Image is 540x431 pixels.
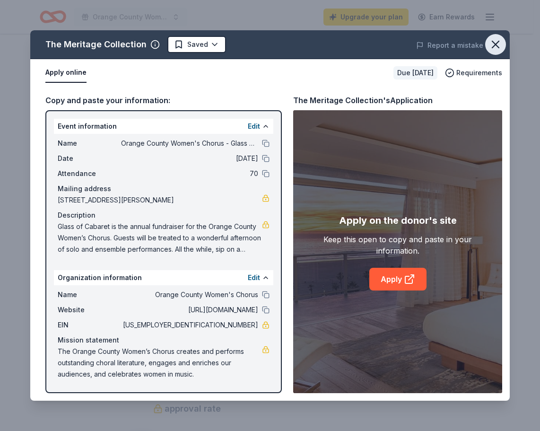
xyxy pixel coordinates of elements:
[58,168,121,179] span: Attendance
[45,94,282,106] div: Copy and paste your information:
[456,67,502,79] span: Requirements
[58,194,262,206] span: [STREET_ADDRESS][PERSON_NAME]
[58,289,121,300] span: Name
[54,119,273,134] div: Event information
[121,153,258,164] span: [DATE]
[121,168,258,179] span: 70
[121,289,258,300] span: Orange County Women's Chorus
[121,304,258,316] span: [URL][DOMAIN_NAME]
[339,213,457,228] div: Apply on the donor's site
[393,66,437,79] div: Due [DATE]
[58,346,262,380] span: The Orange County Women’s Chorus creates and performs outstanding choral literature, engages and ...
[45,63,87,83] button: Apply online
[58,319,121,331] span: EIN
[45,37,147,52] div: The Meritage Collection
[58,183,270,194] div: Mailing address
[121,319,258,331] span: [US_EMPLOYER_IDENTIFICATION_NUMBER]
[248,272,260,283] button: Edit
[293,94,433,106] div: The Meritage Collection's Application
[54,270,273,285] div: Organization information
[58,221,262,255] span: Glass of Cabaret is the annual fundraiser for the Orange County Women’s Chorus. Guests will be tr...
[58,334,270,346] div: Mission statement
[314,234,481,256] div: Keep this open to copy and paste in your information.
[445,67,502,79] button: Requirements
[58,304,121,316] span: Website
[416,40,483,51] button: Report a mistake
[167,36,226,53] button: Saved
[121,138,258,149] span: Orange County Women's Chorus - Glass of Cabaret 2025
[58,153,121,164] span: Date
[58,138,121,149] span: Name
[369,268,427,290] a: Apply
[248,121,260,132] button: Edit
[58,210,270,221] div: Description
[187,39,208,50] span: Saved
